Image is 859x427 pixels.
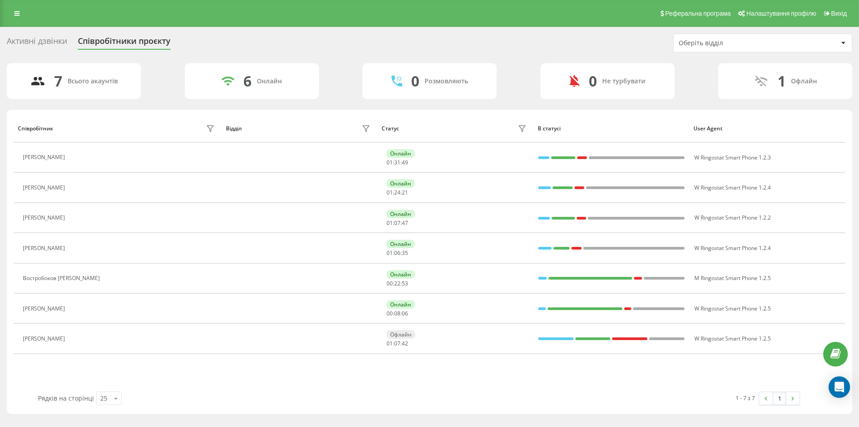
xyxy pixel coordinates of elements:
[679,39,786,47] div: Оберіть відділ
[68,78,118,85] div: Всього акаунтів
[387,179,415,188] div: Онлайн
[394,310,400,317] span: 08
[387,189,393,196] span: 01
[746,10,816,17] span: Налаштування профілю
[23,306,67,312] div: [PERSON_NAME]
[387,280,408,287] div: : :
[387,250,408,256] div: : :
[693,125,841,132] div: User Agent
[694,274,771,282] span: M Ringostat Smart Phone 1.2.5
[694,335,771,342] span: W Ringostat Smart Phone 1.2.5
[387,300,415,309] div: Онлайн
[773,392,786,405] a: 1
[394,249,400,257] span: 06
[394,189,400,196] span: 24
[394,340,400,347] span: 07
[791,78,817,85] div: Офлайн
[387,340,393,347] span: 01
[387,341,408,347] div: : :
[694,184,771,191] span: W Ringostat Smart Phone 1.2.4
[402,219,408,227] span: 47
[425,78,468,85] div: Розмовляють
[387,240,415,248] div: Онлайн
[23,154,67,160] div: [PERSON_NAME]
[387,330,415,339] div: Офлайн
[243,73,251,90] div: 6
[387,160,408,166] div: : :
[387,249,393,257] span: 01
[23,245,67,251] div: [PERSON_NAME]
[402,280,408,287] span: 53
[665,10,731,17] span: Реферальна програма
[387,280,393,287] span: 00
[387,149,415,158] div: Онлайн
[23,185,67,191] div: [PERSON_NAME]
[394,159,400,166] span: 31
[694,305,771,312] span: W Ringostat Smart Phone 1.2.5
[394,280,400,287] span: 22
[387,210,415,218] div: Онлайн
[402,159,408,166] span: 49
[78,36,170,50] div: Співробітники проєкту
[54,73,62,90] div: 7
[694,214,771,221] span: W Ringostat Smart Phone 1.2.2
[387,220,408,226] div: : :
[387,311,408,317] div: : :
[257,78,282,85] div: Онлайн
[402,310,408,317] span: 06
[23,275,102,281] div: Востробоков [PERSON_NAME]
[694,244,771,252] span: W Ringostat Smart Phone 1.2.4
[778,73,786,90] div: 1
[226,125,242,132] div: Відділ
[402,249,408,257] span: 35
[23,215,67,221] div: [PERSON_NAME]
[387,159,393,166] span: 01
[829,376,850,398] div: Open Intercom Messenger
[394,219,400,227] span: 07
[7,36,67,50] div: Активні дзвінки
[100,394,107,403] div: 25
[402,340,408,347] span: 42
[538,125,685,132] div: В статусі
[736,393,755,402] div: 1 - 7 з 7
[382,125,399,132] div: Статус
[23,336,67,342] div: [PERSON_NAME]
[387,270,415,279] div: Онлайн
[402,189,408,196] span: 21
[387,190,408,196] div: : :
[694,154,771,161] span: W Ringostat Smart Phone 1.2.3
[18,125,53,132] div: Співробітник
[602,78,646,85] div: Не турбувати
[387,310,393,317] span: 00
[831,10,847,17] span: Вихід
[411,73,419,90] div: 0
[38,394,94,402] span: Рядків на сторінці
[589,73,597,90] div: 0
[387,219,393,227] span: 01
